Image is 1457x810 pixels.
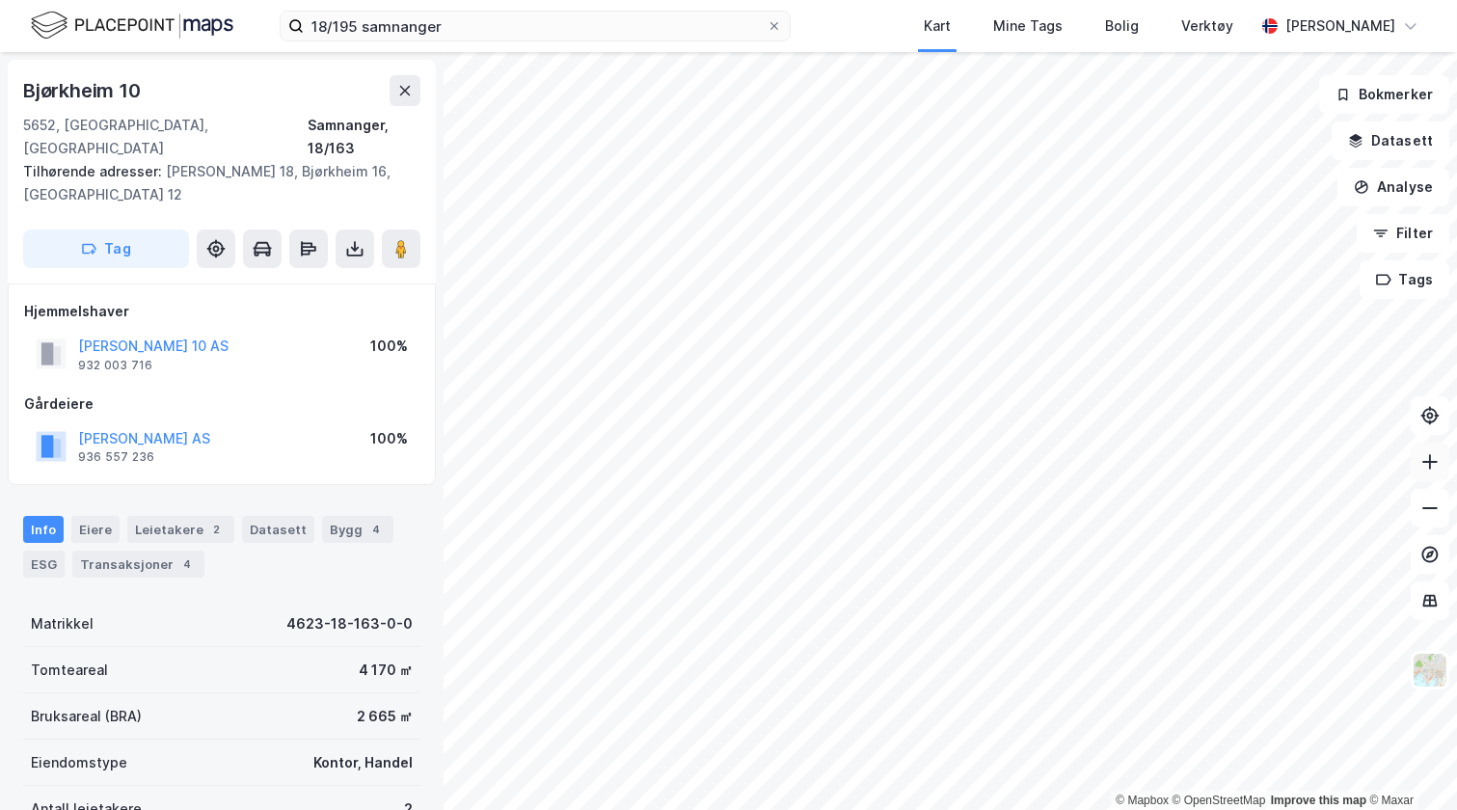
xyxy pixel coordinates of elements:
div: Eiendomstype [31,751,127,774]
div: 100% [370,335,408,358]
div: Leietakere [127,516,234,543]
div: 4 [366,520,386,539]
button: Bokmerker [1319,75,1449,114]
div: [PERSON_NAME] 18, Bjørkheim 16, [GEOGRAPHIC_DATA] 12 [23,160,405,206]
div: Bolig [1105,14,1139,38]
div: Samnanger, 18/163 [308,114,420,160]
button: Datasett [1332,121,1449,160]
button: Filter [1357,214,1449,253]
div: Verktøy [1181,14,1233,38]
div: 100% [370,427,408,450]
div: Gårdeiere [24,392,419,416]
img: Z [1412,652,1448,688]
div: Matrikkel [31,612,94,635]
iframe: Chat Widget [1361,717,1457,810]
a: OpenStreetMap [1173,794,1266,807]
a: Improve this map [1271,794,1366,807]
div: 2 665 ㎡ [357,705,413,728]
div: 4623-18-163-0-0 [286,612,413,635]
div: Bruksareal (BRA) [31,705,142,728]
div: 932 003 716 [78,358,152,373]
button: Tags [1360,260,1449,299]
div: Tomteareal [31,659,108,682]
div: Transaksjoner [72,551,204,578]
span: Tilhørende adresser: [23,163,166,179]
div: Mine Tags [993,14,1063,38]
input: Søk på adresse, matrikkel, gårdeiere, leietakere eller personer [304,12,767,40]
div: 4 [177,554,197,574]
div: [PERSON_NAME] [1285,14,1395,38]
div: Bjørkheim 10 [23,75,145,106]
div: Kontrollprogram for chat [1361,717,1457,810]
div: Hjemmelshaver [24,300,419,323]
div: 2 [207,520,227,539]
div: Info [23,516,64,543]
div: Eiere [71,516,120,543]
button: Tag [23,229,189,268]
button: Analyse [1337,168,1449,206]
div: ESG [23,551,65,578]
div: Bygg [322,516,393,543]
div: 936 557 236 [78,449,154,465]
div: Kart [924,14,951,38]
img: logo.f888ab2527a4732fd821a326f86c7f29.svg [31,9,233,42]
div: 5652, [GEOGRAPHIC_DATA], [GEOGRAPHIC_DATA] [23,114,308,160]
div: 4 170 ㎡ [359,659,413,682]
div: Datasett [242,516,314,543]
a: Mapbox [1116,794,1169,807]
div: Kontor, Handel [313,751,413,774]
